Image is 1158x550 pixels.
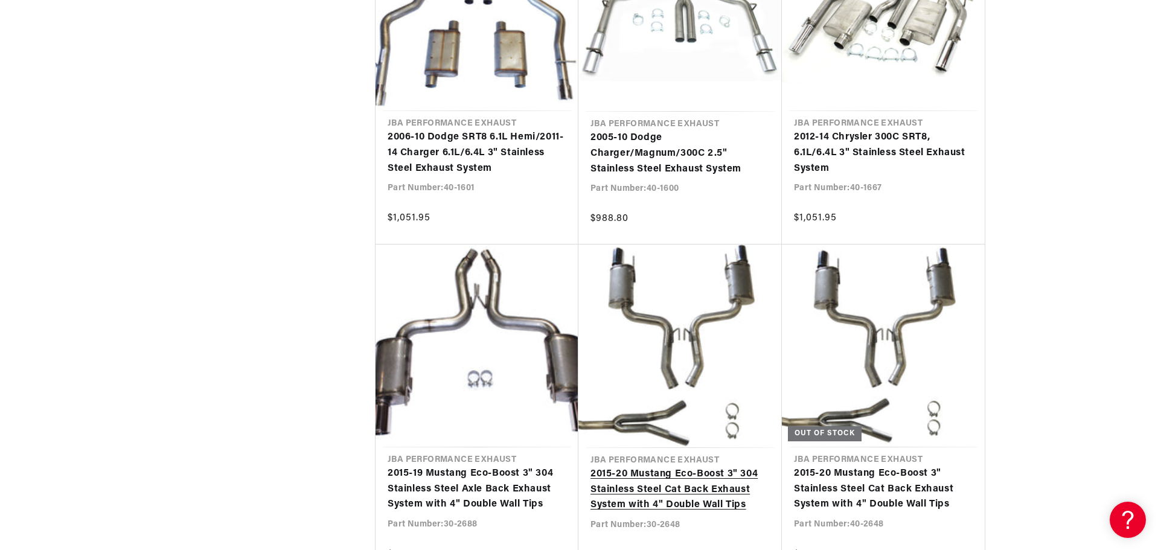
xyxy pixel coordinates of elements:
a: 2015-20 Mustang Eco-Boost 3" 304 Stainless Steel Cat Back Exhaust System with 4" Double Wall Tips [590,467,770,513]
a: 2015-19 Mustang Eco-Boost 3" 304 Stainless Steel Axle Back Exhaust System with 4" Double Wall Tips [388,466,566,513]
a: 2006-10 Dodge SRT8 6.1L Hemi/2011-14 Charger 6.1L/6.4L 3" Stainless Steel Exhaust System [388,130,566,176]
a: 2005-10 Dodge Charger/Magnum/300C 2.5" Stainless Steel Exhaust System [590,130,770,177]
a: 2012-14 Chrysler 300C SRT8, 6.1L/6.4L 3" Stainless Steel Exhaust System [794,130,973,176]
a: 2015-20 Mustang Eco-Boost 3" Stainless Steel Cat Back Exhaust System with 4" Double Wall Tips [794,466,973,513]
